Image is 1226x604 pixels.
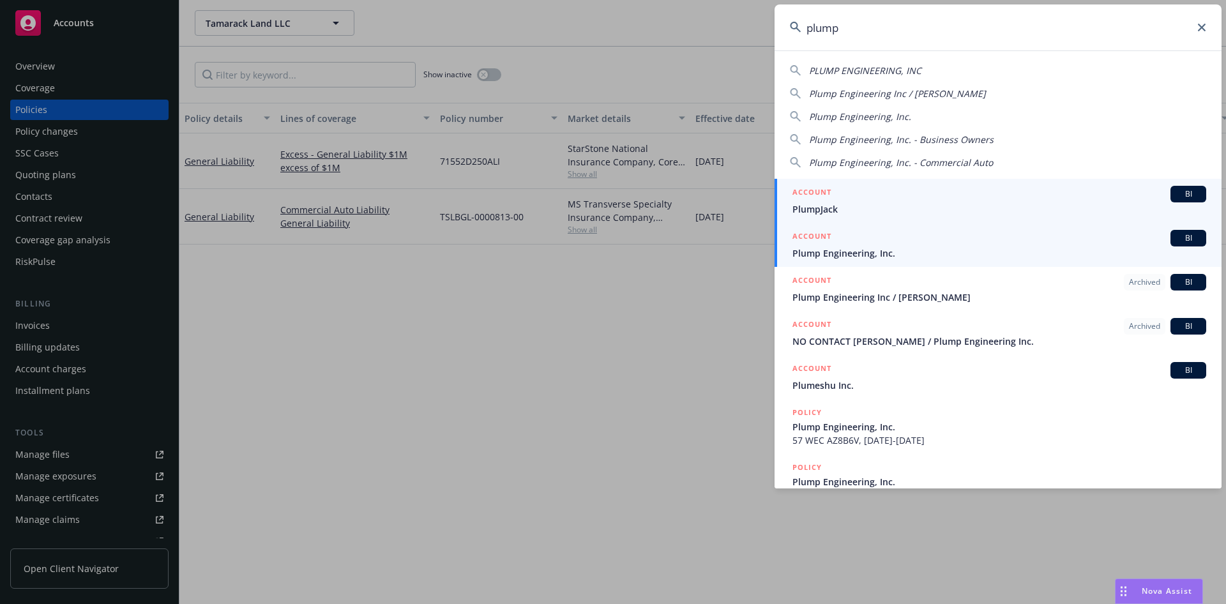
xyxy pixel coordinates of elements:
input: Search... [775,4,1222,50]
span: 57 WEC AZ8B6V, [DATE]-[DATE] [792,434,1206,447]
span: Archived [1129,321,1160,332]
div: Drag to move [1116,579,1131,603]
a: ACCOUNTBIPlumeshu Inc. [775,355,1222,399]
a: ACCOUNTArchivedBINO CONTACT [PERSON_NAME] / Plump Engineering Inc. [775,311,1222,355]
h5: POLICY [792,461,822,474]
span: Plump Engineering, Inc. [792,475,1206,488]
a: ACCOUNTArchivedBIPlump Engineering Inc / [PERSON_NAME] [775,267,1222,311]
h5: ACCOUNT [792,274,831,289]
h5: POLICY [792,406,822,419]
span: Plump Engineering, Inc. [792,246,1206,260]
span: Plump Engineering, Inc. - Commercial Auto [809,156,993,169]
span: Plump Engineering, Inc. [809,110,911,123]
span: BI [1176,188,1201,200]
h5: ACCOUNT [792,318,831,333]
span: NO CONTACT [PERSON_NAME] / Plump Engineering Inc. [792,335,1206,348]
span: Plump Engineering, Inc. [792,420,1206,434]
span: PLUMP ENGINEERING, INC [809,64,921,77]
h5: ACCOUNT [792,186,831,201]
a: POLICYPlump Engineering, Inc.57 WEC AZ8B6V, [DATE]-[DATE] [775,399,1222,454]
button: Nova Assist [1115,578,1203,604]
span: Plump Engineering Inc / [PERSON_NAME] [809,87,986,100]
span: Plump Engineering Inc / [PERSON_NAME] [792,291,1206,304]
span: Plumeshu Inc. [792,379,1206,392]
span: Archived [1129,276,1160,288]
span: BI [1176,276,1201,288]
span: BI [1176,321,1201,332]
a: POLICYPlump Engineering, Inc. [775,454,1222,509]
span: PlumpJack [792,202,1206,216]
h5: ACCOUNT [792,362,831,377]
h5: ACCOUNT [792,230,831,245]
a: ACCOUNTBIPlump Engineering, Inc. [775,223,1222,267]
span: Nova Assist [1142,585,1192,596]
a: ACCOUNTBIPlumpJack [775,179,1222,223]
span: Plump Engineering, Inc. - Business Owners [809,133,994,146]
span: BI [1176,365,1201,376]
span: BI [1176,232,1201,244]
